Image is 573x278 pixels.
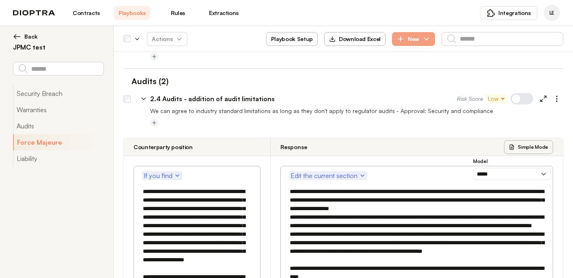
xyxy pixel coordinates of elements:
h3: Response [280,143,307,151]
h2: JPMC test [13,42,103,52]
h1: Audits (2) [123,75,168,87]
button: Warranties [13,102,103,118]
span: Edit the current section [291,171,366,180]
button: If you find [142,171,182,180]
button: Download Excel [324,32,386,46]
div: Laurie Ehrlich [544,5,560,21]
img: left arrow [13,33,21,41]
span: LE [549,10,554,16]
a: Extractions [206,6,242,20]
div: Select all [123,35,131,43]
button: Low [486,94,507,103]
img: logo [13,10,55,16]
p: We can agree to industry standard limitations as long as they don't apply to regulator audits - A... [150,107,563,115]
button: Edit the current section [289,171,367,180]
span: Risk Score [457,95,483,103]
span: Integrations [498,9,531,17]
button: Add tag [150,119,158,127]
button: Playbook Setup [266,32,318,46]
button: Integrations [480,6,537,20]
button: Back [13,33,103,41]
span: Actions [145,32,189,46]
img: puzzle [487,9,495,17]
button: Audits [13,118,103,134]
p: 2.4 Audits - addition of audit limitations [150,94,275,104]
a: Contracts [68,6,104,20]
h3: Counterparty position [134,143,193,151]
button: Add tag [150,52,158,61]
button: Actions [147,32,187,46]
a: Rules [160,6,196,20]
button: Security Breach [13,85,103,102]
span: If you find [144,171,181,180]
button: Liability [13,150,103,167]
a: Playbooks [114,6,150,20]
h3: Model [473,158,551,165]
select: Model [473,168,551,180]
button: New [392,32,435,46]
button: Force Majeure [13,134,103,150]
button: Simple Mode [504,140,553,154]
span: Low [488,95,506,103]
span: Back [24,33,38,41]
